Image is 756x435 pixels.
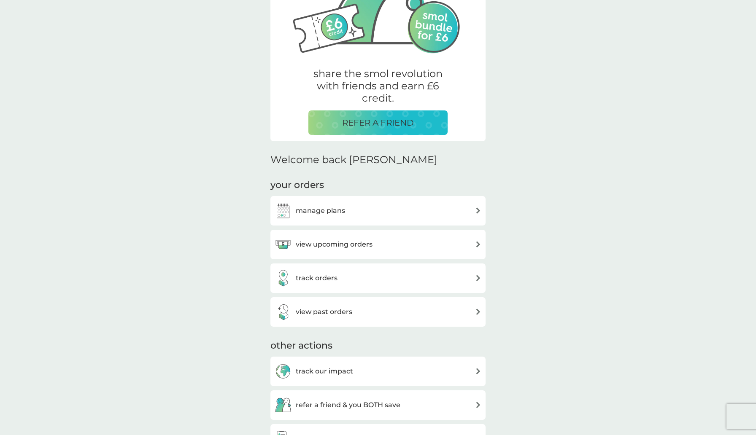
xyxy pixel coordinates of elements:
[270,179,324,192] h3: your orders
[475,241,481,247] img: arrow right
[270,339,332,352] h3: other actions
[296,239,373,250] h3: view upcoming orders
[296,273,337,284] h3: track orders
[296,400,400,411] h3: refer a friend & you BOTH save
[270,154,437,166] h2: Welcome back [PERSON_NAME]
[475,309,481,315] img: arrow right
[475,368,481,374] img: arrow right
[342,116,414,129] p: REFER A FRIEND
[475,275,481,281] img: arrow right
[475,402,481,408] img: arrow right
[296,306,352,317] h3: view past orders
[475,207,481,214] img: arrow right
[308,110,448,135] button: REFER A FRIEND
[308,68,448,104] p: share the smol revolution with friends and earn £6 credit.
[296,205,345,216] h3: manage plans
[296,366,353,377] h3: track our impact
